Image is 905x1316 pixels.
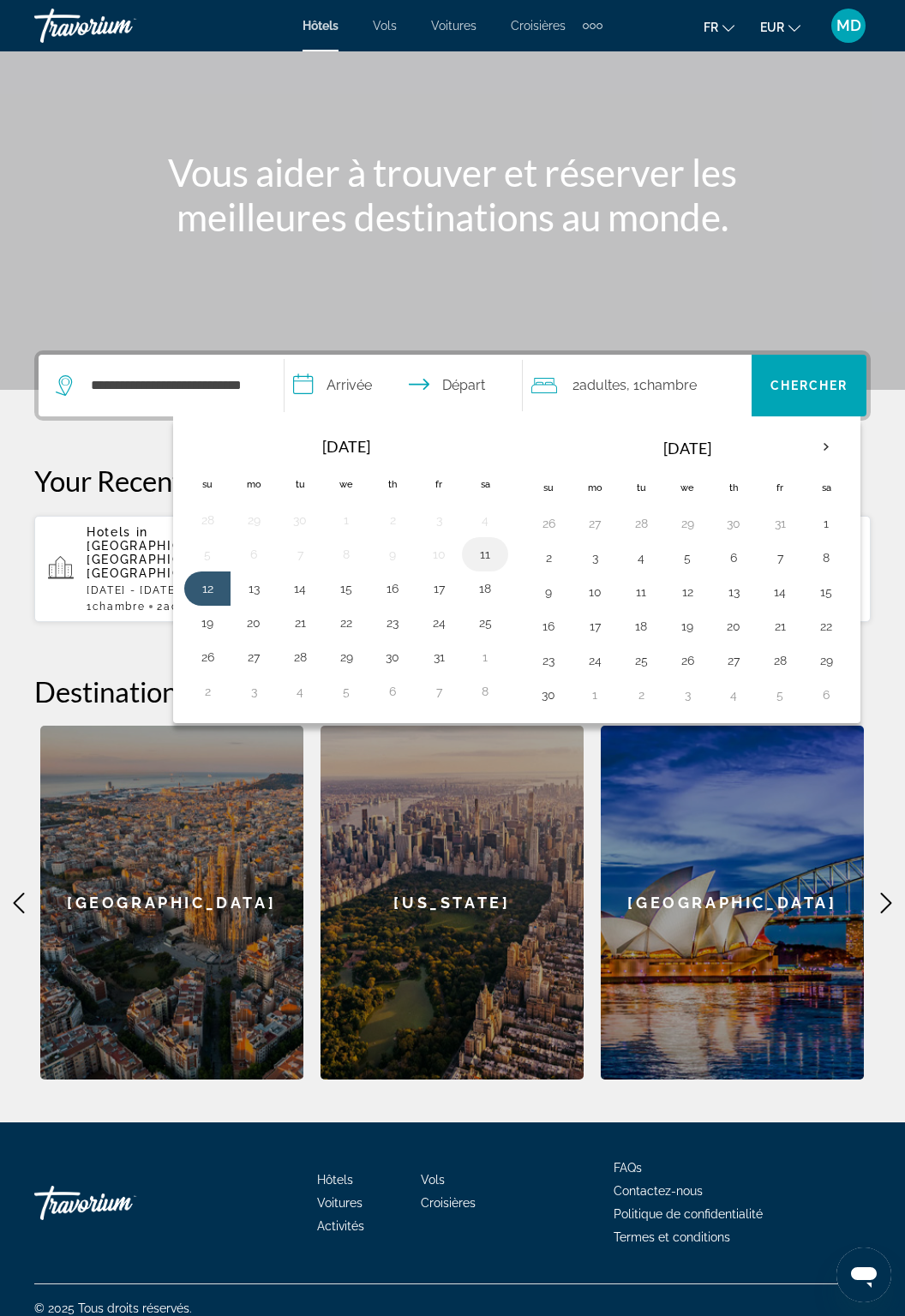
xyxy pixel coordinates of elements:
[333,508,360,532] button: Day 1
[40,726,303,1080] a: Barcelona[GEOGRAPHIC_DATA]
[614,1207,763,1221] a: Politique de confidentialité
[535,683,562,707] button: Day 30
[760,21,784,34] span: EUR
[240,645,267,669] button: Day 27
[720,546,747,570] button: Day 6
[720,614,747,638] button: Day 20
[766,614,794,638] button: Day 21
[535,614,562,638] button: Day 16
[674,614,701,638] button: Day 19
[333,645,360,669] button: Day 29
[766,580,794,604] button: Day 14
[286,679,314,703] button: Day 4
[812,546,840,570] button: Day 8
[93,601,146,613] span: Chambre
[471,542,499,566] button: Day 11
[674,683,701,707] button: Day 3
[581,614,608,638] button: Day 17
[627,614,655,638] button: Day 18
[674,580,701,604] button: Day 12
[194,508,221,532] button: Day 28
[87,584,288,596] p: [DATE] - [DATE]
[286,577,314,601] button: Day 14
[812,580,840,604] button: Day 15
[87,539,273,580] span: [GEOGRAPHIC_DATA], [GEOGRAPHIC_DATA], [GEOGRAPHIC_DATA] (DXB)
[379,645,406,669] button: Day 30
[581,580,608,604] button: Day 10
[303,19,339,33] a: Hôtels
[627,580,655,604] button: Day 11
[194,679,221,703] button: Day 2
[421,1196,476,1210] span: Croisières
[826,8,871,44] button: User Menu
[194,577,221,601] button: Day 12
[471,679,499,703] button: Day 8
[583,12,602,39] button: Extra navigation items
[471,508,499,532] button: Day 4
[704,21,718,34] span: fr
[581,649,608,673] button: Day 24
[425,679,452,703] button: Day 7
[836,1247,891,1302] iframe: Bouton de lancement de la fenêtre de messagerie
[333,577,360,601] button: Day 15
[379,542,406,566] button: Day 9
[471,611,499,635] button: Day 25
[614,1161,642,1175] span: FAQs
[720,649,747,673] button: Day 27
[627,511,655,535] button: Day 28
[164,601,209,613] span: Adultes
[535,580,562,604] button: Day 9
[770,379,848,392] span: Chercher
[321,726,584,1080] div: [US_STATE]
[87,601,145,613] span: 1
[581,546,608,570] button: Day 3
[317,1173,353,1187] a: Hôtels
[286,508,314,532] button: Day 30
[333,611,360,635] button: Day 22
[511,19,566,33] a: Croisières
[766,546,794,570] button: Day 7
[34,515,302,623] button: Hotels in [GEOGRAPHIC_DATA], [GEOGRAPHIC_DATA], [GEOGRAPHIC_DATA] (DXB)[DATE] - [DATE]1Chambre2Ad...
[333,542,360,566] button: Day 8
[581,511,608,535] button: Day 27
[34,3,206,48] a: Travorium
[34,674,871,709] h2: Destinations en vedette
[431,19,476,33] span: Voitures
[425,542,452,566] button: Day 10
[674,649,701,673] button: Day 26
[39,355,866,416] div: Search widget
[321,726,584,1080] a: New York[US_STATE]
[720,683,747,707] button: Day 4
[674,511,701,535] button: Day 29
[720,580,747,604] button: Day 13
[194,611,221,635] button: Day 19
[184,428,508,709] table: Left calendar grid
[34,464,871,498] p: Your Recent Searches
[627,649,655,673] button: Day 25
[379,611,406,635] button: Day 23
[471,645,499,669] button: Day 1
[639,377,697,393] span: Chambre
[471,577,499,601] button: Day 18
[194,542,221,566] button: Day 5
[720,511,747,535] button: Day 30
[425,508,452,532] button: Day 3
[317,1196,363,1210] a: Voitures
[333,679,360,703] button: Day 5
[379,577,406,601] button: Day 16
[286,542,314,566] button: Day 7
[131,150,774,239] h1: Vous aider à trouver et réserver les meilleures destinations au monde.
[601,726,864,1080] a: Sydney[GEOGRAPHIC_DATA]
[535,649,562,673] button: Day 23
[812,511,840,535] button: Day 1
[579,377,626,393] span: Adultes
[572,374,626,398] span: 2
[231,428,462,465] th: [DATE]
[373,19,397,33] span: Vols
[421,1173,445,1187] a: Vols
[425,645,452,669] button: Day 31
